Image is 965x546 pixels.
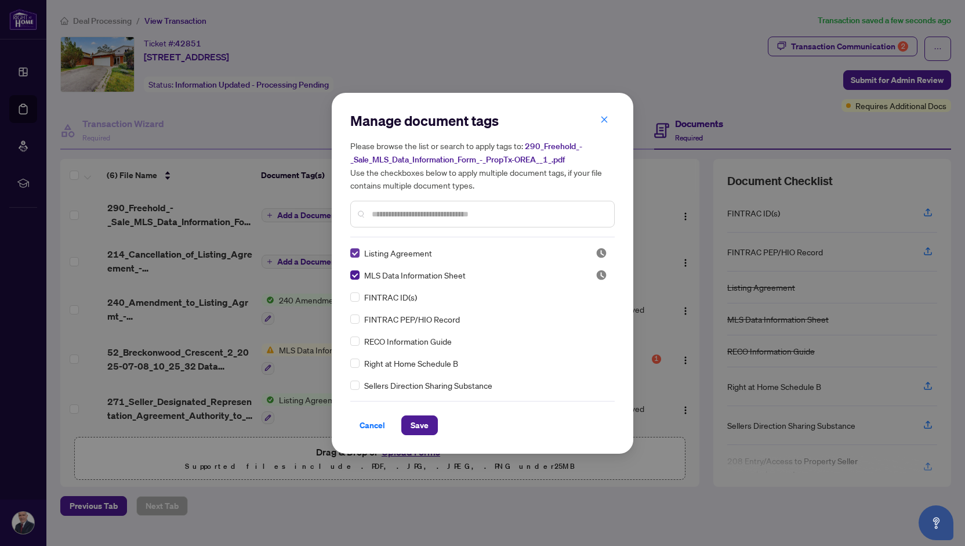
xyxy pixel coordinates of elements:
h5: Please browse the list or search to apply tags to: Use the checkboxes below to apply multiple doc... [350,139,615,191]
button: Open asap [919,505,953,540]
span: Sellers Direction Sharing Substance [364,379,492,392]
img: status [596,269,607,281]
span: Pending Review [596,269,607,281]
span: Listing Agreement [364,247,432,259]
span: Pending Review [596,247,607,259]
span: FINTRAC ID(s) [364,291,417,303]
span: 290_Freehold_-_Sale_MLS_Data_Information_Form_-_PropTx-OREA__1_.pdf [350,141,582,165]
span: Right at Home Schedule B [364,357,458,370]
span: Save [411,416,429,435]
span: MLS Data Information Sheet [364,269,466,281]
button: Save [401,415,438,435]
span: close [600,115,608,124]
span: FINTRAC PEP/HIO Record [364,313,460,326]
img: status [596,247,607,259]
span: Cancel [360,416,385,435]
span: RECO Information Guide [364,335,452,348]
h2: Manage document tags [350,111,615,130]
button: Cancel [350,415,394,435]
